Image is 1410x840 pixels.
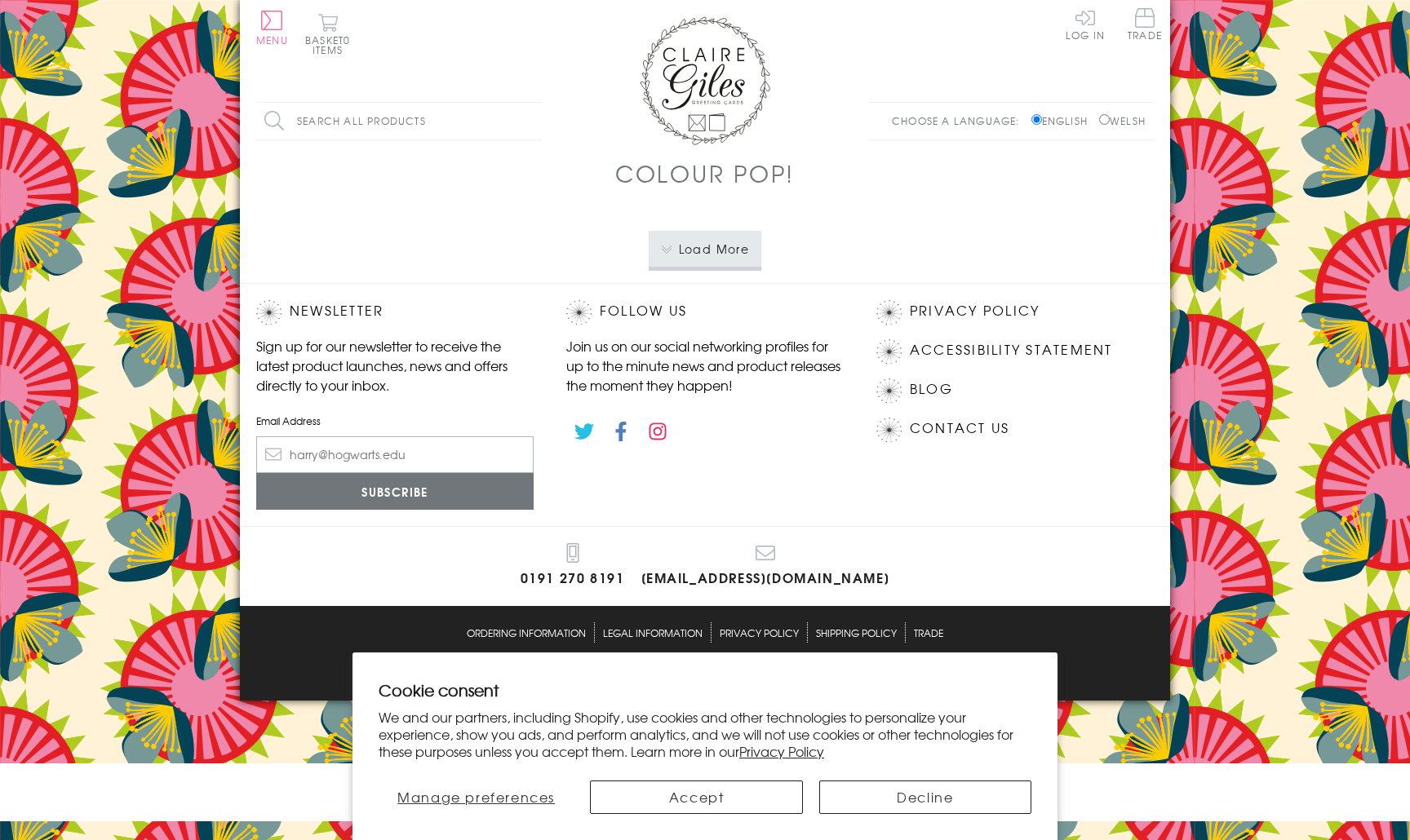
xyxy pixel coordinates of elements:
button: Load More [649,231,762,267]
p: © 2025 . [256,659,1154,674]
a: Privacy Policy [720,622,799,643]
span: Trade [1128,8,1162,40]
input: Welsh [1099,114,1110,125]
label: Email Address [256,413,534,428]
a: [EMAIL_ADDRESS][DOMAIN_NAME] [641,543,890,590]
a: Accessibility Statement [910,339,1113,361]
h2: Follow Us [566,300,844,325]
input: Search [525,103,542,139]
img: Claire Giles Greetings Cards [640,16,770,145]
input: harry@hogwarts.edu [256,436,534,473]
button: Basket0 items [305,13,350,55]
a: Blog [910,378,953,400]
h2: Cookie consent [379,679,1031,701]
button: Manage preferences [379,780,574,814]
label: English [1031,113,1096,128]
p: Choose a language: [892,113,1028,128]
a: Trade [914,622,943,643]
span: 0 items [313,33,350,57]
a: Trade [1128,8,1162,43]
p: We and our partners, including Shopify, use cookies and other technologies to personalize your ex... [379,709,1031,759]
label: Welsh [1099,113,1146,128]
a: Legal Information [603,622,703,643]
input: Subscribe [256,473,534,510]
a: Privacy Policy [739,741,824,761]
button: Accept [590,780,802,814]
span: Manage preferences [397,787,555,807]
button: Decline [819,780,1031,814]
p: Sign up for our newsletter to receive the latest product launches, news and offers directly to yo... [256,336,534,395]
p: Join us on our social networking profiles for up to the minute news and product releases the mome... [566,336,844,395]
a: Contact Us [910,418,1009,440]
a: 0191 270 8191 [521,543,625,590]
input: Search all products [256,103,542,139]
h2: Newsletter [256,300,534,325]
a: Privacy Policy [910,300,1040,322]
button: Menu [256,11,288,45]
h1: Colour POP! [615,157,795,190]
span: Menu [256,33,288,47]
input: English [1031,114,1042,125]
a: Log In [1066,8,1105,40]
a: Shipping Policy [816,622,897,643]
a: Ordering Information [467,622,586,643]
